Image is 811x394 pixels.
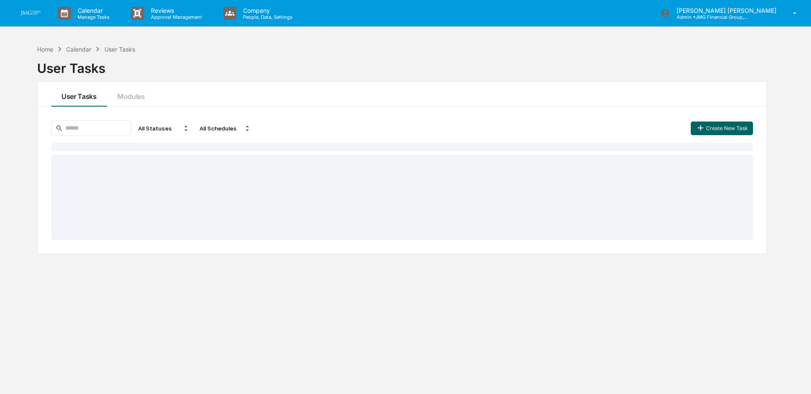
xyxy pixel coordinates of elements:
[135,122,193,135] div: All Statuses
[107,82,155,107] button: Modules
[144,7,206,14] p: Reviews
[236,7,297,14] p: Company
[144,14,206,20] p: Approval Management
[66,46,91,53] div: Calendar
[51,82,107,107] button: User Tasks
[20,11,41,16] img: logo
[71,14,114,20] p: Manage Tasks
[196,122,254,135] div: All Schedules
[670,7,781,14] p: [PERSON_NAME] [PERSON_NAME]
[236,14,297,20] p: People, Data, Settings
[71,7,114,14] p: Calendar
[37,46,53,53] div: Home
[104,46,135,53] div: User Tasks
[670,14,749,20] p: Admin • JMG Financial Group, Ltd.
[37,54,767,76] div: User Tasks
[691,122,753,135] button: Create New Task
